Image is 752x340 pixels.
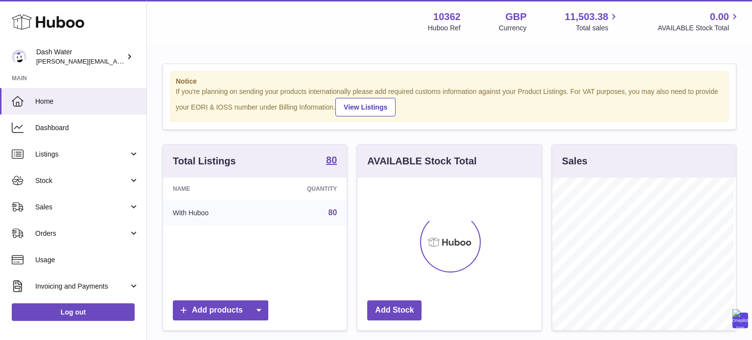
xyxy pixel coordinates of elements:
span: 0.00 [710,10,729,23]
span: Invoicing and Payments [35,282,129,291]
th: Quantity [260,178,347,200]
a: Log out [12,303,135,321]
span: Total sales [576,23,619,33]
span: Home [35,97,139,106]
strong: 80 [326,155,337,165]
a: 80 [326,155,337,167]
h3: Total Listings [173,155,236,168]
a: 11,503.38 Total sales [564,10,619,33]
a: 0.00 AVAILABLE Stock Total [658,10,740,33]
h3: AVAILABLE Stock Total [367,155,476,168]
span: Usage [35,255,139,265]
th: Name [163,178,260,200]
div: If you're planning on sending your products internationally please add required customs informati... [176,87,723,116]
span: [PERSON_NAME][EMAIL_ADDRESS][DOMAIN_NAME] [36,57,196,65]
strong: 10362 [433,10,461,23]
strong: Notice [176,77,723,86]
span: AVAILABLE Stock Total [658,23,740,33]
h3: Sales [562,155,587,168]
td: With Huboo [163,200,260,226]
div: Huboo Ref [428,23,461,33]
a: Add Stock [367,300,422,320]
a: View Listings [335,98,396,116]
a: 80 [329,208,337,217]
span: 11,503.38 [564,10,608,23]
a: Add products [173,300,268,320]
span: Orders [35,229,129,238]
div: Currency [499,23,527,33]
span: Stock [35,176,129,185]
span: Dashboard [35,123,139,133]
div: Dash Water [36,47,124,66]
span: Sales [35,203,129,212]
img: james@dash-water.com [12,49,26,64]
strong: GBP [505,10,526,23]
span: Listings [35,150,129,159]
